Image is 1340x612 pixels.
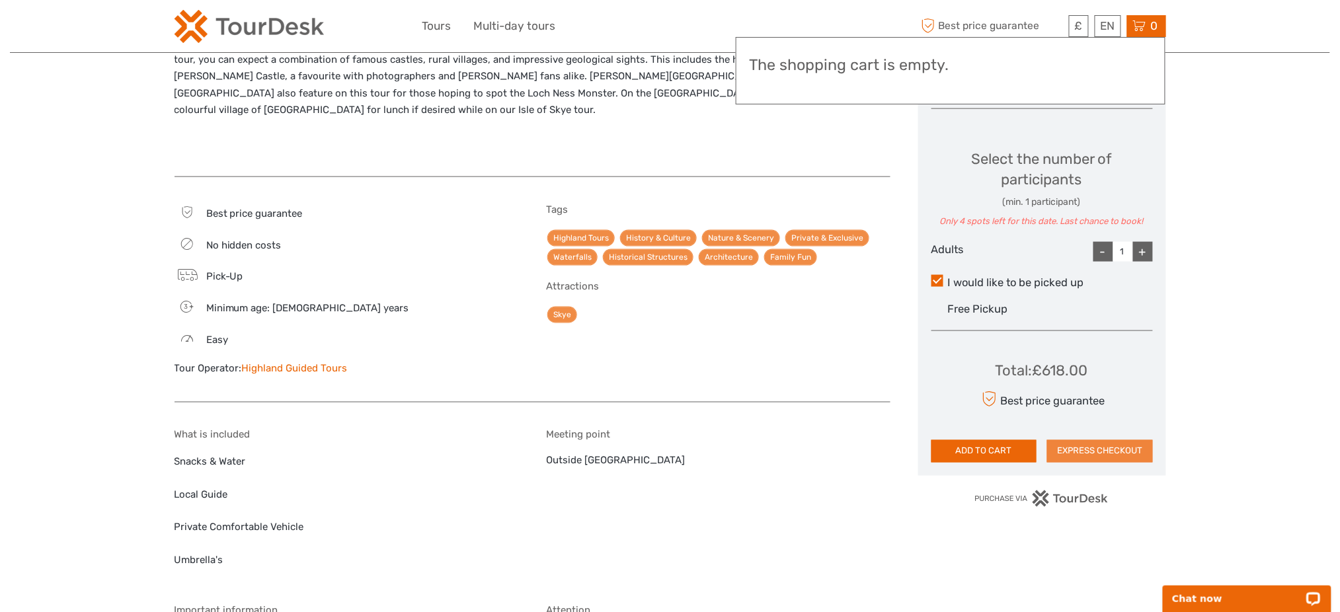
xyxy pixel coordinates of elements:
[764,249,817,266] a: Family Fun
[177,302,196,311] span: 3
[918,15,1066,37] span: Best price guarantee
[546,204,890,215] h5: Tags
[1149,19,1160,32] span: 0
[931,215,1153,228] div: Only 4 spots left for this date. Last chance to book!
[1133,242,1153,262] div: +
[947,303,1007,315] span: Free Pickup
[206,270,243,282] span: Pick-Up
[547,230,615,247] a: Highland Tours
[1075,19,1083,32] span: £
[206,208,303,219] span: Best price guarantee
[1095,15,1121,37] div: EN
[546,429,890,441] h5: Meeting point
[474,17,556,36] a: Multi-day tours
[603,249,693,266] a: Historical Structures
[1154,570,1340,612] iframe: LiveChat chat widget
[546,280,890,292] h5: Attractions
[206,302,409,314] span: Minimum age: [DEMOGRAPHIC_DATA] years
[978,388,1105,411] div: Best price guarantee
[931,149,1153,228] div: Select the number of participants
[1093,242,1113,262] div: -
[547,307,577,323] a: Skye
[931,242,1005,262] div: Adults
[175,10,324,43] img: 2254-3441b4b5-4e5f-4d00-b396-31f1d84a6ebf_logo_small.png
[175,487,519,504] p: Local Guide
[1047,440,1153,463] button: EXPRESS CHECKOUT
[206,239,282,251] span: No hidden costs
[175,519,519,537] p: Private Comfortable Vehicle
[996,360,1088,381] div: Total : £618.00
[175,362,519,375] div: Tour Operator:
[175,429,519,441] h5: What is included
[242,362,348,374] a: Highland Guided Tours
[931,196,1153,209] div: (min. 1 participant)
[175,553,519,570] p: Umbrella's
[422,17,452,36] a: Tours
[702,230,780,247] a: Nature & Scenery
[699,249,759,266] a: Architecture
[785,230,869,247] a: Private & Exclusive
[206,334,228,346] span: Easy
[750,56,1152,75] h3: The shopping cart is empty.
[175,454,519,471] p: Snacks & Water
[547,249,598,266] a: Waterfalls
[175,34,890,119] p: Our Full-Day [GEOGRAPHIC_DATA] Tours from [GEOGRAPHIC_DATA] are a fantastic way to see some of th...
[546,429,890,585] div: Outside [GEOGRAPHIC_DATA]
[931,275,1153,291] label: I would like to be picked up
[620,230,697,247] a: History & Culture
[974,490,1109,507] img: PurchaseViaTourDesk.png
[931,440,1037,463] button: ADD TO CART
